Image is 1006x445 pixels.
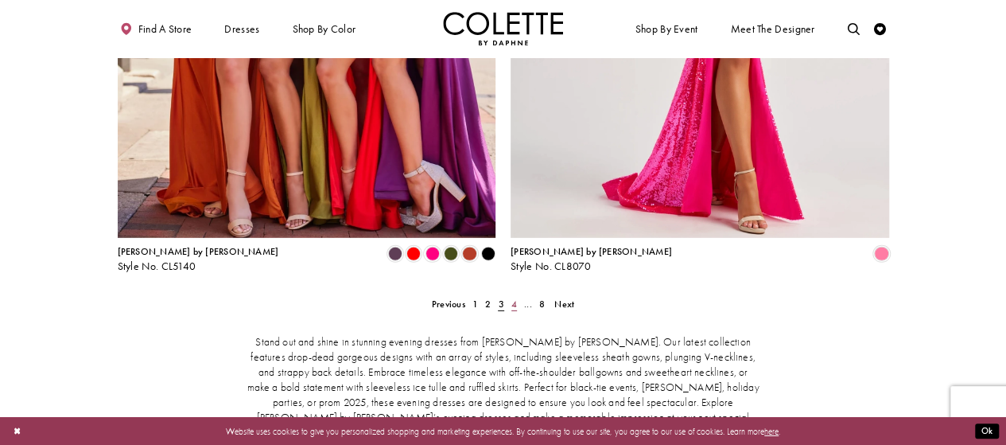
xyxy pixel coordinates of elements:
span: Meet the designer [730,23,814,35]
span: Shop by color [289,12,359,45]
a: Toggle search [845,12,863,45]
i: Red [406,247,421,261]
span: Current page [495,295,507,313]
span: [PERSON_NAME] by [PERSON_NAME] [118,245,279,258]
span: Shop By Event [635,23,698,35]
a: here [764,425,779,436]
span: 3 [498,298,503,310]
span: Find a store [138,23,192,35]
p: Website uses cookies to give you personalized shopping and marketing experiences. By continuing t... [87,423,919,439]
span: 2 [485,298,491,310]
i: Cotton Candy [874,247,888,261]
i: Black [481,247,495,261]
span: 4 [511,298,517,310]
i: Hot Pink [425,247,439,261]
a: 8 [535,295,548,313]
i: Plum [388,247,402,261]
span: Next [554,298,574,310]
img: Colette by Daphne [443,12,564,45]
span: Shop by color [292,23,355,35]
div: Colette by Daphne Style No. CL8070 [511,247,672,272]
a: ... [520,295,535,313]
a: Meet the designer [728,12,818,45]
a: Visit Home Page [443,12,564,45]
span: Style No. CL5140 [118,260,196,273]
span: 8 [539,298,545,310]
a: 2 [481,295,494,313]
span: Style No. CL8070 [511,260,591,273]
i: Sienna [462,247,476,261]
i: Olive [444,247,458,261]
span: Previous [432,298,465,310]
a: 1 [468,295,481,313]
a: Next Page [551,295,578,313]
p: Stand out and shine in stunning evening dresses from [PERSON_NAME] by [PERSON_NAME]. Our latest c... [247,335,759,441]
button: Close Dialog [7,420,27,442]
span: [PERSON_NAME] by [PERSON_NAME] [511,245,672,258]
span: Shop By Event [632,12,701,45]
a: Prev Page [428,295,468,313]
button: Submit Dialog [975,424,999,439]
a: 4 [507,295,520,313]
span: Dresses [224,23,259,35]
span: ... [524,298,532,310]
div: Colette by Daphne Style No. CL5140 [118,247,279,272]
a: Find a store [118,12,195,45]
span: 1 [472,298,478,310]
span: Dresses [221,12,262,45]
a: Check Wishlist [871,12,889,45]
